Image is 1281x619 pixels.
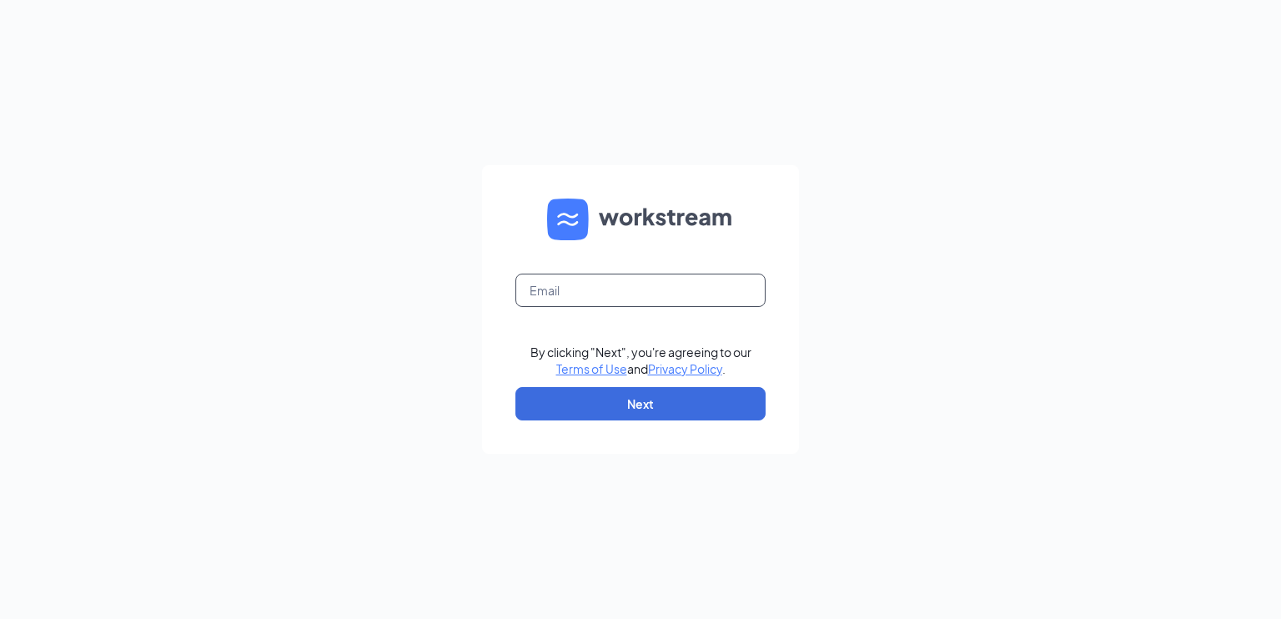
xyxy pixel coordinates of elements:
a: Privacy Policy [648,361,722,376]
button: Next [515,387,766,420]
img: WS logo and Workstream text [547,199,734,240]
a: Terms of Use [556,361,627,376]
input: Email [515,274,766,307]
div: By clicking "Next", you're agreeing to our and . [530,344,751,377]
